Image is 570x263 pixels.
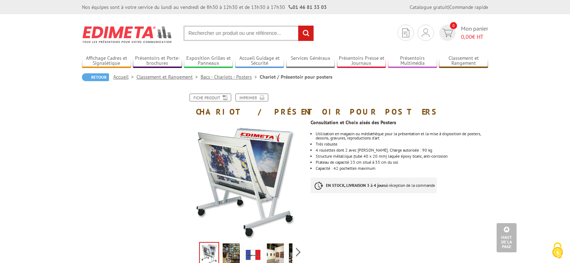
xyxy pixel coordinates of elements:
[136,74,201,80] a: Classement et Rangement
[410,4,448,10] a: Catalogue gratuit
[402,28,409,37] img: devis rapide
[450,22,457,29] span: 0
[549,242,566,259] img: Cookies (fenêtre modale)
[461,33,472,40] span: 0,00
[201,74,260,80] a: Bacs - Chariots - Posters
[316,166,488,170] li: Capacité : 42 pochettes maximum
[316,154,488,158] li: Structure métallique (tube 40 x 20 mm) laquée époxy blanc, anti-corrosion
[545,239,570,263] button: Cookies (fenêtre modale)
[289,4,327,10] strong: 01 46 81 33 03
[410,4,488,11] div: |
[439,55,488,67] a: Classement et Rangement
[82,21,173,48] img: Edimeta
[82,4,327,11] div: Nos équipes sont à votre service du lundi au vendredi de 8h30 à 12h30 et de 13h30 à 17h30
[183,26,314,41] input: Rechercher un produit ou une référence...
[184,55,233,67] a: Exposition Grilles et Panneaux
[461,25,488,41] span: Mon panier
[422,28,430,37] img: devis rapide
[286,55,335,67] a: Services Généraux
[311,178,437,193] p: à réception de la commande
[82,55,131,67] a: Affichage Cadres et Signalétique
[461,33,488,41] span: € HT
[442,29,453,37] img: devis rapide
[133,55,182,67] a: Présentoirs et Porte-brochures
[295,246,302,258] span: Next
[388,55,437,67] a: Présentoirs Multimédia
[82,73,109,81] a: Retour
[316,142,488,146] li: Très robuste
[497,223,517,252] a: Haut de la page
[298,26,313,41] input: rechercher
[449,4,488,10] a: Commande rapide
[113,74,136,80] a: Accueil
[337,55,386,67] a: Présentoirs Presse et Journaux
[260,73,332,80] li: Chariot / Présentoir pour posters
[235,55,284,67] a: Accueil Guidage et Sécurité
[437,25,488,41] a: devis rapide 0 Mon panier 0,00€ HT
[235,94,268,101] a: Imprimer
[190,94,231,101] a: Fiche produit
[316,160,488,164] li: Plateau de capacité 23 cm situé à 33 cm du sol
[185,120,305,240] img: bacs_chariots_ppr68n_1.jpg
[316,148,488,152] li: 4 roulettes dont 2 avec [PERSON_NAME]. Charge autorisée : 90 kg
[326,183,386,188] strong: EN STOCK, LIVRAISON 3 à 4 jours
[316,132,488,140] li: Utilisation en magasin ou médiathèque pour la présentation et la mise à disposition de posters, d...
[311,119,396,126] strong: Consultation et Choix aisés des Posters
